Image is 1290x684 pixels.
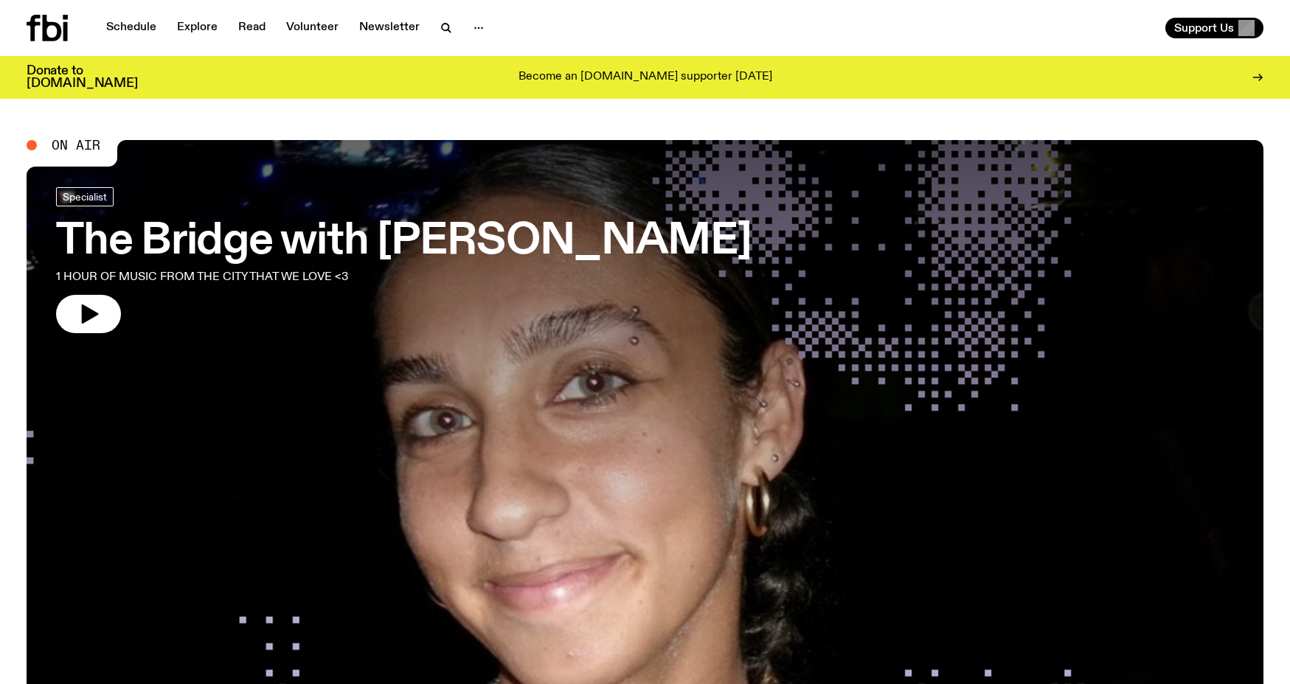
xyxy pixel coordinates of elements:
a: Schedule [97,18,165,38]
p: Become an [DOMAIN_NAME] supporter [DATE] [519,71,772,84]
span: On Air [52,139,100,152]
a: The Bridge with [PERSON_NAME]1 HOUR OF MUSIC FROM THE CITY THAT WE LOVE <3 [56,187,752,333]
h3: The Bridge with [PERSON_NAME] [56,221,752,262]
a: Newsletter [350,18,429,38]
a: Read [229,18,274,38]
a: Explore [168,18,226,38]
p: 1 HOUR OF MUSIC FROM THE CITY THAT WE LOVE <3 [56,268,434,286]
h3: Donate to [DOMAIN_NAME] [27,65,138,90]
span: Support Us [1174,21,1234,35]
button: Support Us [1165,18,1263,38]
span: Specialist [63,191,107,202]
a: Volunteer [277,18,347,38]
a: Specialist [56,187,114,206]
